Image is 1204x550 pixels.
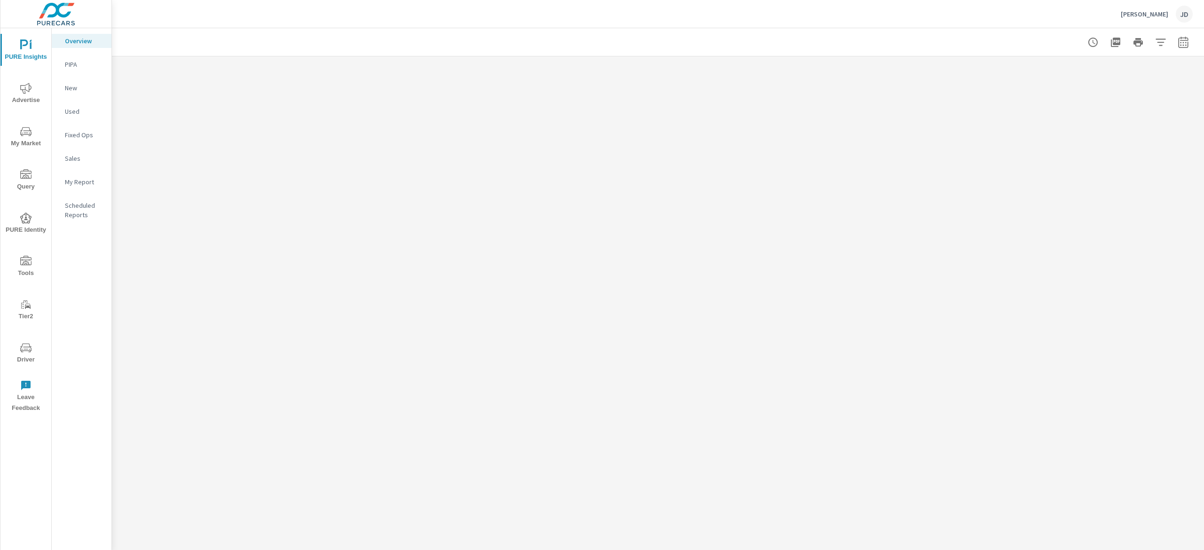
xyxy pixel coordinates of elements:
[52,104,111,118] div: Used
[52,128,111,142] div: Fixed Ops
[52,34,111,48] div: Overview
[52,57,111,71] div: PIPA
[65,60,104,69] p: PIPA
[65,177,104,187] p: My Report
[3,342,48,365] span: Driver
[65,107,104,116] p: Used
[3,299,48,322] span: Tier2
[1174,33,1193,52] button: Select Date Range
[52,81,111,95] div: New
[65,130,104,140] p: Fixed Ops
[3,169,48,192] span: Query
[1129,33,1148,52] button: Print Report
[1151,33,1170,52] button: Apply Filters
[3,83,48,106] span: Advertise
[1106,33,1125,52] button: "Export Report to PDF"
[52,151,111,165] div: Sales
[3,126,48,149] span: My Market
[65,36,104,46] p: Overview
[1176,6,1193,23] div: JD
[3,39,48,63] span: PURE Insights
[3,380,48,414] span: Leave Feedback
[65,201,104,220] p: Scheduled Reports
[1121,10,1168,18] p: [PERSON_NAME]
[65,83,104,93] p: New
[52,198,111,222] div: Scheduled Reports
[3,256,48,279] span: Tools
[0,28,51,417] div: nav menu
[65,154,104,163] p: Sales
[52,175,111,189] div: My Report
[3,212,48,236] span: PURE Identity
